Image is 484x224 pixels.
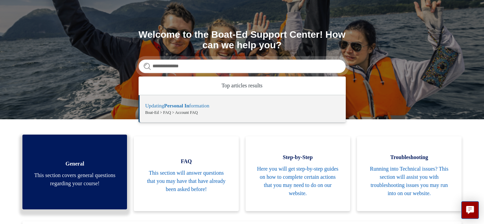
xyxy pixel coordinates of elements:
[256,165,340,197] span: Here you will get step-by-step guides on how to complete certain actions that you may need to do ...
[134,136,238,211] a: FAQ This section will answer questions that you may have that have already been asked before!
[256,153,340,161] span: Step-by-Step
[367,165,451,197] span: Running into Technical issues? This section will assist you with troubleshooting issues you may r...
[246,136,350,211] a: Step-by-Step Here you will get step-by-step guides on how to complete certain actions that you ma...
[139,59,346,73] input: Search
[367,153,451,161] span: Troubleshooting
[144,157,228,166] span: FAQ
[139,76,346,95] zd-autocomplete-header: Top articles results
[357,136,462,211] a: Troubleshooting Running into Technical issues? This section will assist you with troubleshooting ...
[139,30,346,51] h1: Welcome to the Boat-Ed Support Center! How can we help you?
[33,171,117,188] span: This section covers general questions regarding your course!
[145,109,339,116] zd-autocomplete-breadcrumbs-multibrand: Boat-Ed > FAQ > Account FAQ
[145,103,210,110] zd-autocomplete-title-multibrand: Suggested result 1 Updating Personal Information
[144,169,228,193] span: This section will answer questions that you may have that have already been asked before!
[22,135,127,209] a: General This section covers general questions regarding your course!
[33,160,117,168] span: General
[461,201,479,219] button: Live chat
[164,103,183,108] em: Personal
[184,103,189,108] em: In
